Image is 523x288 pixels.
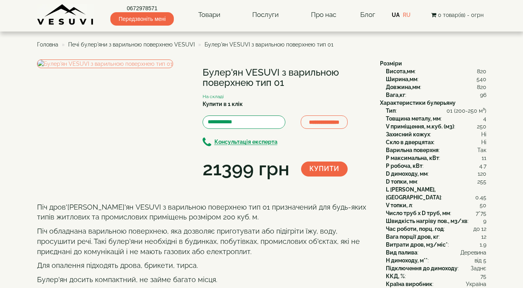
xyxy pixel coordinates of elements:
span: 96 [480,91,486,99]
div: : [386,67,486,75]
div: : [386,138,486,146]
b: Захисний кожух [386,131,430,137]
b: H димоходу, м** [386,257,428,264]
a: 0672978571 [110,4,174,12]
b: Швидкість нагріву пов., м3/хв [386,218,467,224]
img: Булер'ян VESUVI з варильною поверхнею тип 01 [37,59,173,68]
a: Про нас [303,6,344,24]
span: Передзвоніть мені [110,12,174,26]
span: 50 [480,201,486,209]
b: Товщина металу, мм [386,115,441,122]
div: : [386,186,486,201]
span: 1.9 [480,241,486,249]
span: 255 [477,178,486,186]
div: : [386,83,486,91]
span: 11 [482,154,486,162]
a: Послуги [244,6,287,24]
b: Скло в дверцятах [386,139,434,145]
b: P максимальна, кВт [386,155,439,161]
span: Ні [481,138,486,146]
b: Консультація експерта [214,139,277,145]
b: P робоча, кВт [386,163,422,169]
p: Булер'ян досить компактний, не займе багато місця. [37,275,368,285]
div: : [386,154,486,162]
b: Число труб x D труб, мм [386,210,450,216]
b: Вага,кг [386,92,405,98]
b: Довжина,мм [386,84,420,90]
b: Варильна поверхня [386,147,439,153]
b: D топки, мм [386,178,417,185]
b: V топки, л [386,202,412,208]
span: до 12 [473,225,486,233]
b: Висота,мм [386,68,415,74]
div: : [386,241,486,249]
div: : [386,209,486,217]
small: На складі [203,94,224,99]
div: : [386,256,486,264]
span: 75 [480,272,486,280]
a: RU [403,12,411,18]
a: Печі булер'яни з варильною поверхнею VESUVI [68,41,195,48]
span: 01 (200-250 м³) [447,107,486,115]
img: content [37,4,94,26]
div: : [386,225,486,233]
span: 820 [477,67,486,75]
span: 0 товар(ів) - 0грн [438,12,484,18]
b: L [PERSON_NAME], [GEOGRAPHIC_DATA] [386,186,441,201]
b: Вид палива [386,249,417,256]
b: Підключення до димоходу [386,265,458,271]
div: : [386,178,486,186]
b: Ширина,мм [386,76,417,82]
div: : [386,217,486,225]
b: Вага порції дров, кг [386,234,439,240]
span: 820 [477,83,486,91]
div: : [386,107,486,115]
span: 4.7 [479,162,486,170]
button: Купити [301,162,348,177]
b: Витрати дров, м3/міс* [386,242,448,248]
p: Піч дров'[PERSON_NAME]'ян VESUVI з варильною поверхнею тип 01 призначений для будь-яких типів жит... [37,202,368,222]
span: Ні [481,130,486,138]
a: UA [392,12,400,18]
p: Для опалення підходять дрова, брикети, тирса. [37,260,368,271]
span: Булер'ян VESUVI з варильною поверхнею тип 01 [205,41,333,48]
b: D димоходу, мм [386,171,428,177]
h1: Булер'ян VESUVI з варильною поверхнею тип 01 [203,67,368,88]
p: Піч обладнана варильною поверхнею, яка дозволяє приготувати або підігріти їжу, воду, просушити ре... [37,226,368,256]
span: 12 [481,233,486,241]
div: : [386,272,486,280]
div: 21399 грн [203,156,289,182]
div: : [386,249,486,256]
a: Товари [190,6,228,24]
span: 9 [483,217,486,225]
div: : [386,201,486,209]
b: Характеристики булерьяну [380,100,456,106]
span: 120 [478,170,486,178]
div: : [386,264,486,272]
a: Головна [37,41,58,48]
span: 250 [477,123,486,130]
b: Тип [386,108,396,114]
label: Купити в 1 клік [203,100,243,108]
b: Час роботи, порц. год [386,226,444,232]
b: ККД, % [386,273,405,279]
b: Розміри [380,60,402,67]
div: : [386,115,486,123]
span: 540 [476,75,486,83]
div: : [386,146,486,154]
span: Заднє [471,264,486,272]
span: від 5 [475,256,486,264]
span: Деревина [460,249,486,256]
a: Блог [360,11,375,19]
div: : [386,170,486,178]
div: : [386,233,486,241]
b: Країна виробник [386,281,432,287]
button: 0 товар(ів) - 0грн [429,11,486,19]
div: : [386,75,486,83]
div: : [386,123,486,130]
div: : [386,91,486,99]
div: : [386,130,486,138]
